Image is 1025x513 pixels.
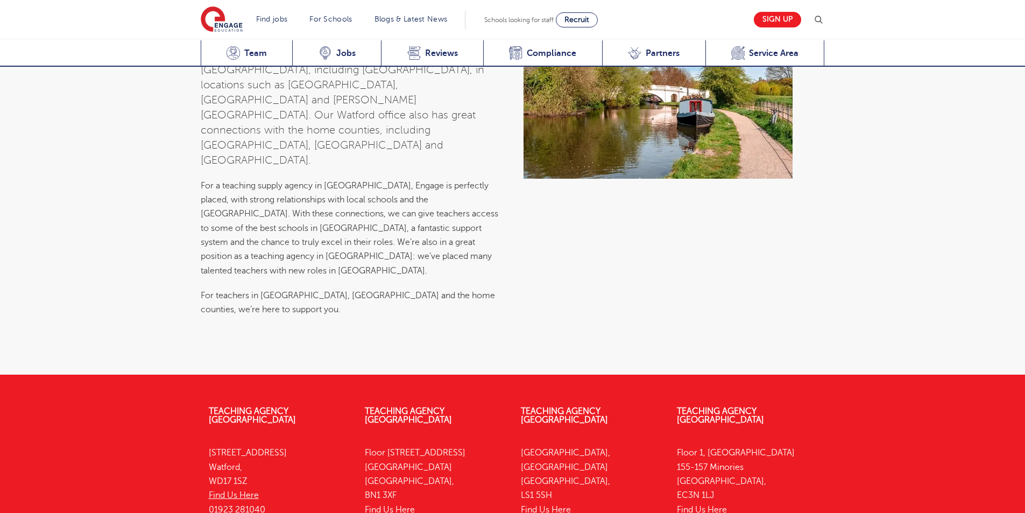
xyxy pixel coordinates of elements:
span: Team [244,48,267,59]
a: Sign up [754,12,801,27]
span: Reviews [425,48,458,59]
a: Team [201,40,293,67]
a: Recruit [556,12,598,27]
a: Teaching Agency [GEOGRAPHIC_DATA] [209,406,296,425]
span: Partners [646,48,680,59]
span: Compliance [527,48,576,59]
span: Jobs [336,48,356,59]
a: Find Us Here [209,490,259,500]
span: Recruit [564,16,589,24]
span: Service Area [749,48,798,59]
img: Engage Education [201,6,243,33]
span: For a teaching supply agency in [GEOGRAPHIC_DATA], Engage is perfectly placed, with strong relati... [201,181,498,276]
a: Partners [602,40,705,67]
a: Jobs [292,40,381,67]
a: Find jobs [256,15,288,23]
span: Schools looking for staff [484,16,554,24]
a: Teaching Agency [GEOGRAPHIC_DATA] [677,406,764,425]
a: Blogs & Latest News [374,15,448,23]
a: For Schools [309,15,352,23]
a: Teaching Agency [GEOGRAPHIC_DATA] [521,406,608,425]
a: Compliance [483,40,602,67]
span: For teachers in [GEOGRAPHIC_DATA], [GEOGRAPHIC_DATA] and the home counties, we’re here to support... [201,291,495,314]
span: To support talented teachers in the best way possible, we ensure our offices can serve some of th... [201,19,484,166]
a: Service Area [705,40,825,67]
a: Teaching Agency [GEOGRAPHIC_DATA] [365,406,452,425]
a: Reviews [381,40,483,67]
